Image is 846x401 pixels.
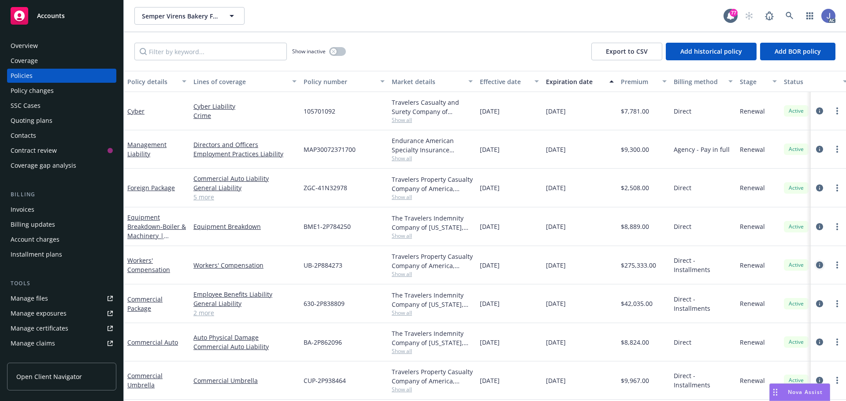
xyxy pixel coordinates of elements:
[814,375,825,386] a: circleInformation
[304,338,342,347] span: BA-2P862096
[787,184,805,192] span: Active
[304,222,351,231] span: BME1-2P784250
[7,247,116,261] a: Installment plans
[392,367,473,386] div: Travelers Property Casualty Company of America, Travelers Insurance
[11,247,62,261] div: Installment plans
[304,145,356,154] span: MAP30072371700
[621,338,649,347] span: $8,824.00
[674,371,733,390] span: Direct - Installments
[740,7,758,25] a: Start snowing
[674,222,691,231] span: Direct
[832,260,842,270] a: more
[304,376,346,385] span: CUP-2P938464
[480,183,500,192] span: [DATE]
[7,321,116,335] a: Manage certificates
[392,193,473,201] span: Show all
[7,39,116,53] a: Overview
[7,279,116,288] div: Tools
[542,71,617,92] button: Expiration date
[832,337,842,347] a: more
[814,106,825,116] a: circleInformation
[127,107,145,115] a: Cyber
[7,54,116,68] a: Coverage
[127,295,163,313] a: Commercial Package
[7,190,116,199] div: Billing
[127,372,163,389] a: Commercial Umbrella
[674,145,730,154] span: Agency - Pay in full
[304,183,347,192] span: ZGC-41N32978
[11,306,67,320] div: Manage exposures
[193,192,297,202] a: 5 more
[801,7,819,25] a: Switch app
[392,252,473,270] div: Travelers Property Casualty Company of America, Travelers Insurance
[134,43,287,60] input: Filter by keyword...
[11,99,41,113] div: SSC Cases
[736,71,780,92] button: Stage
[392,136,473,155] div: Endurance American Specialty Insurance Company, Sompo International, CRC Group
[480,261,500,270] span: [DATE]
[11,143,57,158] div: Contract review
[546,376,566,385] span: [DATE]
[680,47,742,55] span: Add historical policy
[617,71,670,92] button: Premium
[787,107,805,115] span: Active
[392,213,473,232] div: The Travelers Indemnity Company of [US_STATE], Travelers Insurance
[392,386,473,393] span: Show all
[740,222,765,231] span: Renewal
[546,299,566,308] span: [DATE]
[7,84,116,98] a: Policy changes
[193,342,297,351] a: Commercial Auto Liability
[304,77,375,86] div: Policy number
[781,7,798,25] a: Search
[190,71,300,92] button: Lines of coverage
[775,47,821,55] span: Add BOR policy
[546,77,604,86] div: Expiration date
[546,107,566,116] span: [DATE]
[832,183,842,193] a: more
[814,144,825,155] a: circleInformation
[392,270,473,278] span: Show all
[832,298,842,309] a: more
[127,184,175,192] a: Foreign Package
[814,298,825,309] a: circleInformation
[11,321,68,335] div: Manage certificates
[666,43,757,60] button: Add historical policy
[7,69,116,83] a: Policies
[787,261,805,269] span: Active
[127,213,186,258] a: Equipment Breakdown
[740,107,765,116] span: Renewal
[832,106,842,116] a: more
[546,222,566,231] span: [DATE]
[769,383,830,401] button: Nova Assist
[193,149,297,158] a: Employment Practices Liability
[761,7,778,25] a: Report a Bug
[193,261,297,270] a: Workers' Compensation
[7,158,116,173] a: Coverage gap analysis
[787,338,805,346] span: Active
[392,347,473,355] span: Show all
[11,114,52,128] div: Quoting plans
[7,143,116,158] a: Contract review
[674,107,691,116] span: Direct
[740,299,765,308] span: Renewal
[7,4,116,28] a: Accounts
[193,376,297,385] a: Commercial Umbrella
[740,261,765,270] span: Renewal
[480,299,500,308] span: [DATE]
[621,261,656,270] span: $275,333.00
[292,48,326,55] span: Show inactive
[621,107,649,116] span: $7,781.00
[11,129,36,143] div: Contacts
[814,183,825,193] a: circleInformation
[7,306,116,320] span: Manage exposures
[392,155,473,162] span: Show all
[546,338,566,347] span: [DATE]
[392,232,473,239] span: Show all
[480,222,500,231] span: [DATE]
[392,329,473,347] div: The Travelers Indemnity Company of [US_STATE], Travelers Insurance
[11,217,55,232] div: Billing updates
[621,77,657,86] div: Premium
[127,256,170,274] a: Workers' Compensation
[740,77,767,86] div: Stage
[621,222,649,231] span: $8,889.00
